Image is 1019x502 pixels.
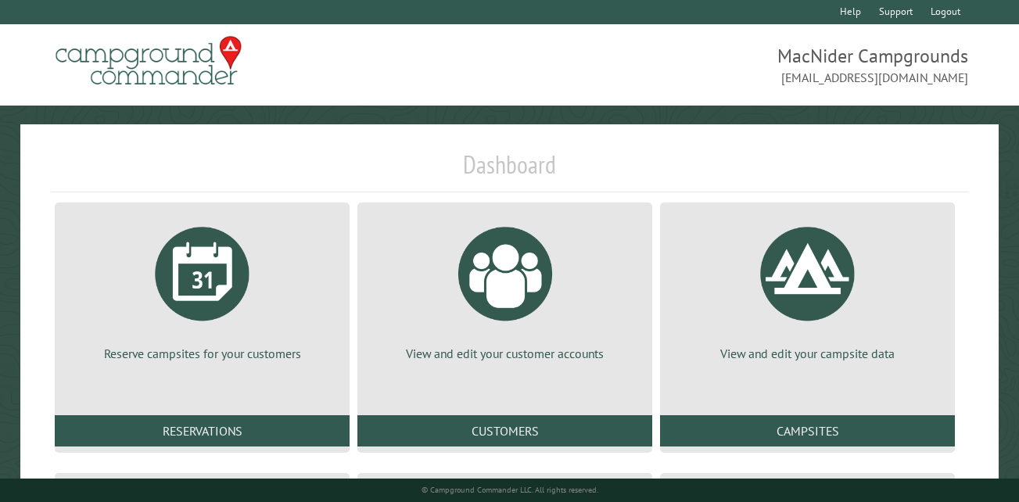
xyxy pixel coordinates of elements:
span: MacNider Campgrounds [EMAIL_ADDRESS][DOMAIN_NAME] [510,43,968,87]
a: View and edit your campsite data [679,215,936,362]
p: View and edit your campsite data [679,345,936,362]
a: Reserve campsites for your customers [74,215,331,362]
a: Reservations [55,415,350,446]
p: View and edit your customer accounts [376,345,633,362]
a: Campsites [660,415,955,446]
img: Campground Commander [51,30,246,91]
a: View and edit your customer accounts [376,215,633,362]
p: Reserve campsites for your customers [74,345,331,362]
h1: Dashboard [51,149,968,192]
small: © Campground Commander LLC. All rights reserved. [422,485,598,495]
a: Customers [357,415,652,446]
